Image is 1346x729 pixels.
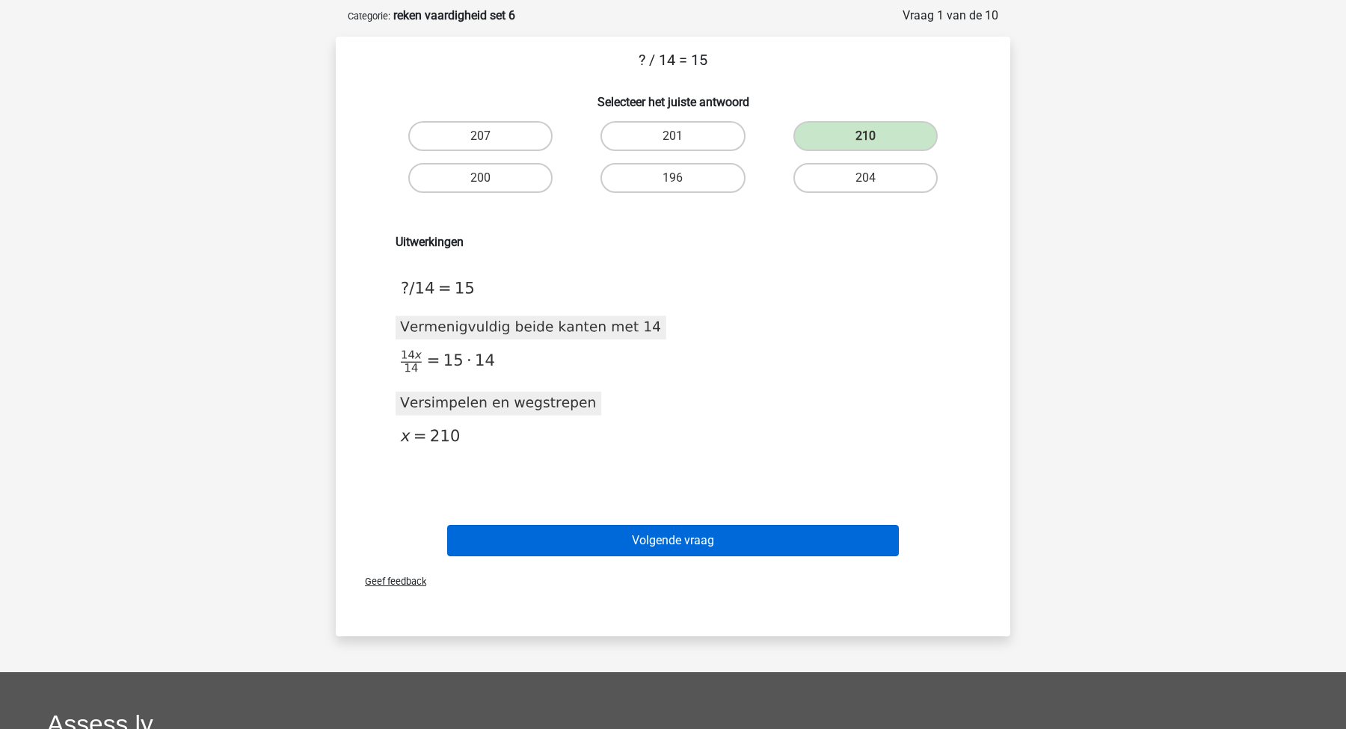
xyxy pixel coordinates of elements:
[408,163,553,193] label: 200
[360,83,986,109] h6: Selecteer het juiste antwoord
[360,49,986,71] p: ? / 14 = 15
[353,576,426,587] span: Geef feedback
[793,163,938,193] label: 204
[600,121,745,151] label: 201
[396,235,950,249] h6: Uitwerkingen
[793,121,938,151] label: 210
[393,8,515,22] strong: reken vaardigheid set 6
[903,7,998,25] div: Vraag 1 van de 10
[600,163,745,193] label: 196
[447,525,900,556] button: Volgende vraag
[408,121,553,151] label: 207
[348,10,390,22] small: Categorie:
